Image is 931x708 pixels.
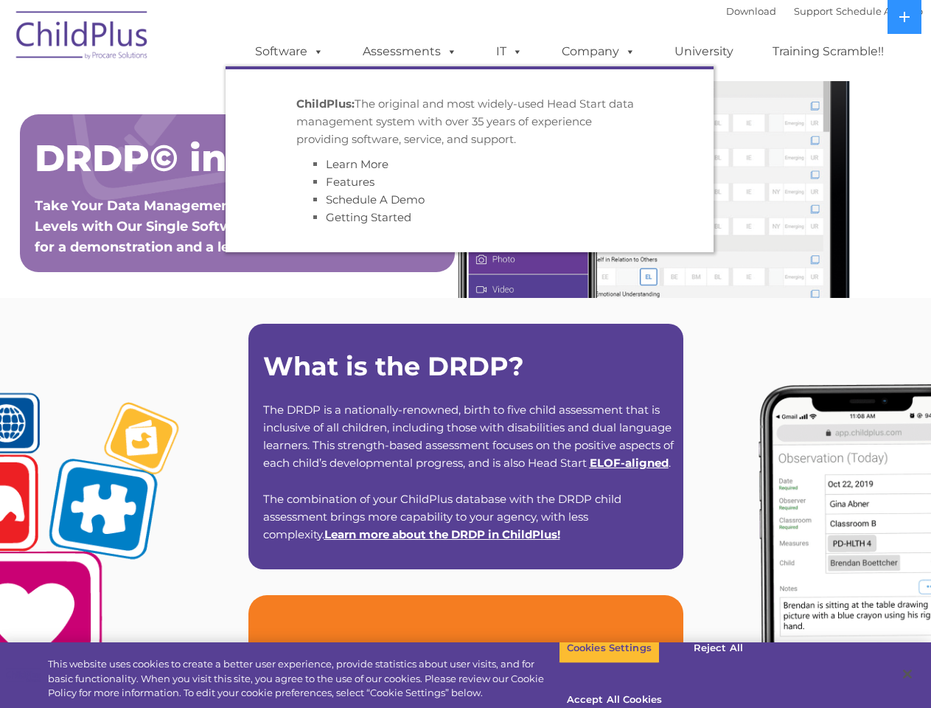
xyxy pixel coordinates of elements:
[35,136,425,181] span: DRDP© in ChildPlus
[263,403,674,470] span: The DRDP is a nationally-renowned, birth to five child assessment that is inclusive of all childr...
[326,157,388,171] a: Learn More
[836,5,923,17] a: Schedule A Demo
[348,37,472,66] a: Assessments
[296,97,355,111] strong: ChildPlus:
[263,350,524,382] strong: What is the DRDP?
[891,658,924,690] button: Close
[326,192,425,206] a: Schedule A Demo
[326,210,411,224] a: Getting Started
[758,37,899,66] a: Training Scramble!!
[726,5,923,17] font: |
[481,37,537,66] a: IT
[672,633,764,664] button: Reject All
[324,527,557,541] a: Learn more about the DRDP in ChildPlus
[296,95,643,148] p: The original and most widely-used Head Start data management system with over 35 years of experie...
[9,1,156,74] img: ChildPlus by Procare Solutions
[590,456,669,470] a: ELOF-aligned
[48,657,559,701] div: This website uses cookies to create a better user experience, provide statistics about user visit...
[326,175,374,189] a: Features
[240,37,338,66] a: Software
[660,37,748,66] a: University
[726,5,776,17] a: Download
[324,527,560,541] span: !
[35,198,436,255] span: Take Your Data Management and Assessments to New Levels with Our Single Software Solutionnstratio...
[559,633,660,664] button: Cookies Settings
[794,5,833,17] a: Support
[547,37,650,66] a: Company
[263,492,621,541] span: The combination of your ChildPlus database with the DRDP child assessment brings more capability ...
